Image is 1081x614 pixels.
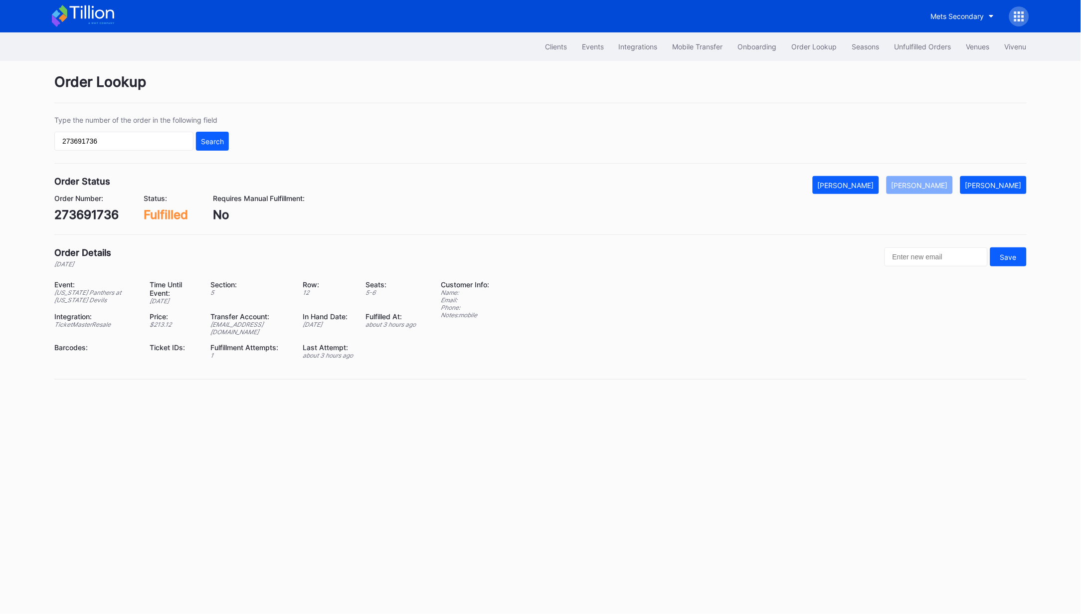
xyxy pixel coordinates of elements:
div: 5 [211,289,290,296]
button: [PERSON_NAME] [960,176,1027,194]
button: Events [574,37,611,56]
input: Enter new email [885,247,988,266]
div: Time Until Event: [150,280,198,297]
div: Order Number: [54,194,119,203]
div: Unfulfilled Orders [895,42,951,51]
button: Unfulfilled Orders [887,37,959,56]
div: 5 - 6 [365,289,416,296]
button: Vivenu [997,37,1034,56]
div: Venues [966,42,990,51]
div: [US_STATE] Panthers at [US_STATE] Devils [54,289,137,304]
div: Phone: [441,304,489,311]
button: Onboarding [730,37,784,56]
div: 1 [211,352,290,359]
div: Transfer Account: [211,312,290,321]
div: Search [201,137,224,146]
div: Order Details [54,247,111,258]
div: [DATE] [54,260,111,268]
div: Notes: mobile [441,311,489,319]
div: [DATE] [150,297,198,305]
div: Fulfillment Attempts: [211,343,290,352]
input: GT59662 [54,132,193,151]
div: Type the number of the order in the following field [54,116,229,124]
button: Mets Secondary [923,7,1002,25]
div: about 3 hours ago [365,321,416,328]
div: No [213,207,305,222]
div: [PERSON_NAME] [892,181,948,190]
div: Requires Manual Fulfillment: [213,194,305,203]
button: Clients [538,37,574,56]
button: [PERSON_NAME] [813,176,879,194]
button: Mobile Transfer [665,37,730,56]
div: Barcodes: [54,343,137,352]
div: Row: [303,280,353,289]
div: Order Lookup [792,42,837,51]
div: In Hand Date: [303,312,353,321]
button: Seasons [845,37,887,56]
div: Save [1000,253,1017,261]
div: 273691736 [54,207,119,222]
div: [DATE] [303,321,353,328]
div: 12 [303,289,353,296]
div: $ 213.12 [150,321,198,328]
div: Price: [150,312,198,321]
div: TicketMasterResale [54,321,137,328]
div: Status: [144,194,188,203]
div: about 3 hours ago [303,352,353,359]
div: [PERSON_NAME] [818,181,874,190]
div: Last Attempt: [303,343,353,352]
div: [EMAIL_ADDRESS][DOMAIN_NAME] [211,321,290,336]
button: Order Lookup [784,37,845,56]
div: Name: [441,289,489,296]
div: Events [582,42,604,51]
div: Email: [441,296,489,304]
div: Customer Info: [441,280,489,289]
button: Integrations [611,37,665,56]
button: Venues [959,37,997,56]
div: Onboarding [738,42,777,51]
div: Mets Secondary [931,12,984,20]
div: Fulfilled At: [365,312,416,321]
div: [PERSON_NAME] [965,181,1022,190]
button: Save [990,247,1027,266]
div: Seats: [365,280,416,289]
div: Order Status [54,176,110,187]
button: [PERSON_NAME] [887,176,953,194]
button: Search [196,132,229,151]
div: Seasons [852,42,880,51]
div: Event: [54,280,137,289]
div: Clients [545,42,567,51]
div: Integrations [619,42,658,51]
div: Order Lookup [54,73,1027,103]
div: Ticket IDs: [150,343,198,352]
div: Mobile Transfer [673,42,723,51]
div: Fulfilled [144,207,188,222]
div: Section: [211,280,290,289]
div: Integration: [54,312,137,321]
div: Vivenu [1005,42,1027,51]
